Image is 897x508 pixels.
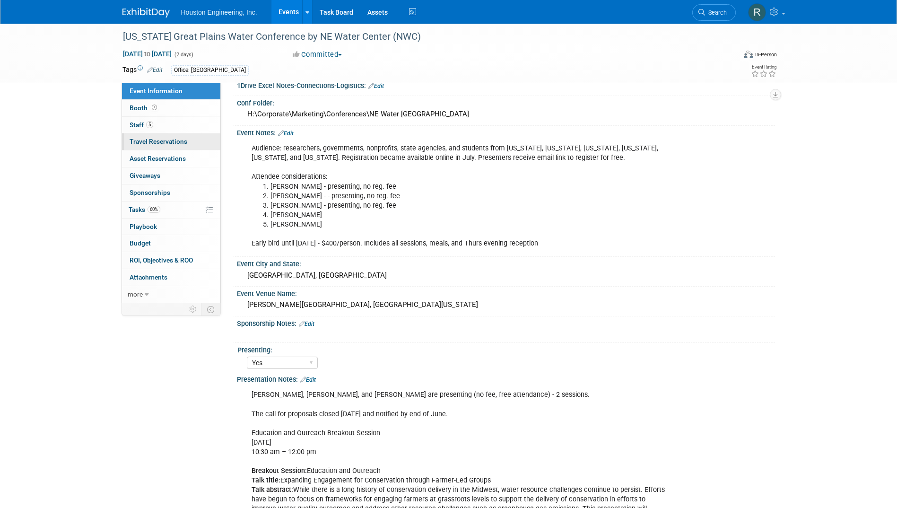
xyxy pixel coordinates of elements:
[130,104,159,112] span: Booth
[237,343,771,355] div: Presenting:
[237,79,775,91] div: 1Drive Excel Notes-Connections-Logistics:
[122,219,220,235] a: Playbook
[270,201,665,210] li: [PERSON_NAME] - presenting, no reg. fee
[129,206,160,213] span: Tasks
[130,155,186,162] span: Asset Reservations
[744,51,753,58] img: Format-Inperson.png
[130,223,157,230] span: Playbook
[122,117,220,133] a: Staff5
[122,8,170,18] img: ExhibitDay
[270,210,665,220] li: [PERSON_NAME]
[278,130,294,137] a: Edit
[270,220,665,229] li: [PERSON_NAME]
[252,486,293,494] b: Talk abstract:
[289,50,346,60] button: Committed
[237,372,775,385] div: Presentation Notes:
[147,67,163,73] a: Edit
[122,184,220,201] a: Sponsorships
[122,235,220,252] a: Budget
[185,303,201,315] td: Personalize Event Tab Strip
[245,139,671,253] div: Audience: researchers, governments, nonprofits, state agencies, and students from [US_STATE], [US...
[237,316,775,329] div: Sponsorship Notes:
[244,268,768,283] div: [GEOGRAPHIC_DATA], [GEOGRAPHIC_DATA]
[122,201,220,218] a: Tasks60%
[705,9,727,16] span: Search
[130,273,167,281] span: Attachments
[130,87,183,95] span: Event Information
[299,321,314,327] a: Edit
[270,182,665,192] li: [PERSON_NAME] - presenting, no reg. fee
[174,52,193,58] span: (2 days)
[150,104,159,111] span: Booth not reserved yet
[130,256,193,264] span: ROI, Objectives & ROO
[122,167,220,184] a: Giveaways
[122,65,163,76] td: Tags
[130,121,153,129] span: Staff
[122,150,220,167] a: Asset Reservations
[130,172,160,179] span: Giveaways
[122,252,220,269] a: ROI, Objectives & ROO
[120,28,722,45] div: [US_STATE] Great Plains Water Conference by NE Water Center (NWC)
[122,269,220,286] a: Attachments
[237,96,775,108] div: Conf Folder:
[244,107,768,122] div: H:\Corporate\Marketing\Conferences\NE Water [GEOGRAPHIC_DATA]
[692,4,736,21] a: Search
[122,83,220,99] a: Event Information
[252,476,280,484] b: Talk title:
[748,3,766,21] img: Rachel Olm
[237,126,775,138] div: Event Notes:
[368,83,384,89] a: Edit
[148,206,160,213] span: 60%
[237,257,775,269] div: Event City and State:
[143,50,152,58] span: to
[171,65,249,75] div: Office: [GEOGRAPHIC_DATA]
[244,298,768,312] div: [PERSON_NAME][GEOGRAPHIC_DATA], [GEOGRAPHIC_DATA][US_STATE]
[237,287,775,298] div: Event Venue Name:
[181,9,257,16] span: Houston Engineering, Inc.
[755,51,777,58] div: In-Person
[130,138,187,145] span: Travel Reservations
[122,133,220,150] a: Travel Reservations
[122,50,172,58] span: [DATE] [DATE]
[130,239,151,247] span: Budget
[122,100,220,116] a: Booth
[252,467,307,475] b: Breakout Session:
[122,286,220,303] a: more
[128,290,143,298] span: more
[201,303,220,315] td: Toggle Event Tabs
[130,189,170,196] span: Sponsorships
[146,121,153,128] span: 5
[680,49,777,63] div: Event Format
[751,65,776,70] div: Event Rating
[270,192,665,201] li: [PERSON_NAME] - - presenting, no reg. fee
[300,377,316,383] a: Edit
